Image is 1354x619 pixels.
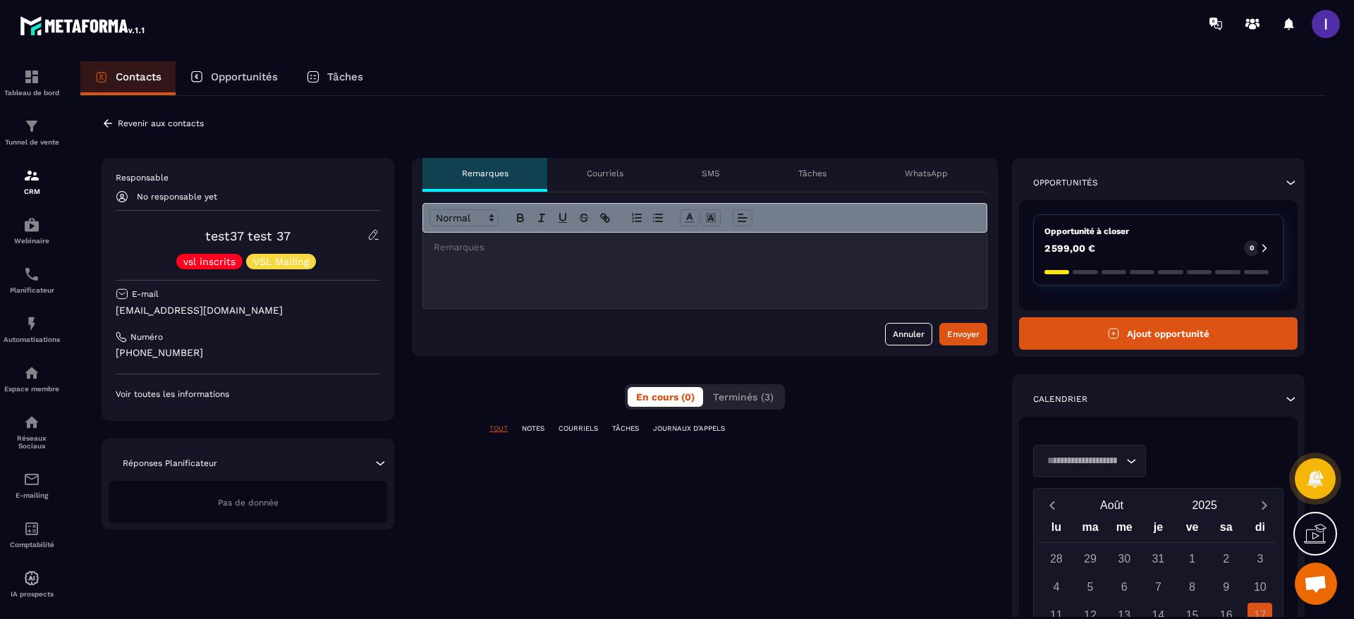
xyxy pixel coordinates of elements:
[885,323,932,345] button: Annuler
[1295,563,1337,605] a: Ouvrir le chat
[4,305,60,354] a: automationsautomationsAutomatisations
[4,510,60,559] a: accountantaccountantComptabilité
[1146,546,1171,571] div: 31
[4,590,60,598] p: IA prospects
[80,61,176,95] a: Contacts
[1107,517,1141,542] div: me
[4,206,60,255] a: automationsautomationsWebinaire
[462,168,508,179] p: Remarques
[23,266,40,283] img: scheduler
[23,118,40,135] img: formation
[522,424,544,434] p: NOTES
[1251,496,1277,515] button: Next month
[587,168,623,179] p: Courriels
[1158,493,1251,517] button: Open years overlay
[1214,575,1238,599] div: 9
[1180,546,1204,571] div: 1
[4,58,60,107] a: formationformationTableau de bord
[1250,243,1254,253] p: 0
[4,354,60,403] a: automationsautomationsEspace membre
[1175,517,1209,542] div: ve
[653,424,725,434] p: JOURNAUX D'APPELS
[947,327,980,341] div: Envoyer
[4,255,60,305] a: schedulerschedulerPlanificateur
[116,304,380,317] p: [EMAIL_ADDRESS][DOMAIN_NAME]
[211,71,278,83] p: Opportunités
[23,471,40,488] img: email
[1209,517,1243,542] div: sa
[116,388,380,400] p: Voir toutes les informations
[1033,393,1087,405] p: Calendrier
[1146,575,1171,599] div: 7
[1033,445,1146,477] div: Search for option
[1180,575,1204,599] div: 8
[4,107,60,157] a: formationformationTunnel de vente
[327,71,363,83] p: Tâches
[4,460,60,510] a: emailemailE-mailing
[130,331,163,343] p: Numéro
[702,168,720,179] p: SMS
[1248,575,1272,599] div: 10
[4,491,60,499] p: E-mailing
[23,315,40,332] img: automations
[1044,546,1068,571] div: 28
[183,257,236,266] p: vsl inscrits
[292,61,377,95] a: Tâches
[1214,546,1238,571] div: 2
[137,192,217,202] p: No responsable yet
[1044,575,1068,599] div: 4
[4,89,60,97] p: Tableau de bord
[116,346,380,360] p: [PHONE_NUMBER]
[23,364,40,381] img: automations
[612,424,639,434] p: TÂCHES
[1141,517,1175,542] div: je
[4,286,60,294] p: Planificateur
[713,391,774,403] span: Terminés (3)
[1073,517,1107,542] div: ma
[123,458,217,469] p: Réponses Planificateur
[253,257,309,266] p: VSL Mailing
[1248,546,1272,571] div: 3
[23,520,40,537] img: accountant
[1078,546,1103,571] div: 29
[628,387,703,407] button: En cours (0)
[489,424,508,434] p: TOUT
[20,13,147,38] img: logo
[4,434,60,450] p: Réseaux Sociaux
[1044,226,1272,237] p: Opportunité à closer
[116,172,380,183] p: Responsable
[4,541,60,548] p: Comptabilité
[1044,243,1095,253] p: 2 599,00 €
[1112,546,1137,571] div: 30
[23,68,40,85] img: formation
[705,387,782,407] button: Terminés (3)
[636,391,695,403] span: En cours (0)
[1042,453,1123,469] input: Search for option
[559,424,598,434] p: COURRIELS
[4,237,60,245] p: Webinaire
[4,336,60,343] p: Automatisations
[116,71,161,83] p: Contacts
[1039,517,1073,542] div: lu
[905,168,948,179] p: WhatsApp
[4,157,60,206] a: formationformationCRM
[23,167,40,184] img: formation
[1019,317,1298,350] button: Ajout opportunité
[939,323,987,345] button: Envoyer
[1033,177,1098,188] p: Opportunités
[23,414,40,431] img: social-network
[798,168,827,179] p: Tâches
[1078,575,1103,599] div: 5
[176,61,292,95] a: Opportunités
[4,385,60,393] p: Espace membre
[218,498,279,508] span: Pas de donnée
[1066,493,1159,517] button: Open months overlay
[23,216,40,233] img: automations
[132,288,159,300] p: E-mail
[4,188,60,195] p: CRM
[4,403,60,460] a: social-networksocial-networkRéseaux Sociaux
[1243,517,1277,542] div: di
[1039,496,1066,515] button: Previous month
[118,118,204,128] p: Revenir aux contacts
[1112,575,1137,599] div: 6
